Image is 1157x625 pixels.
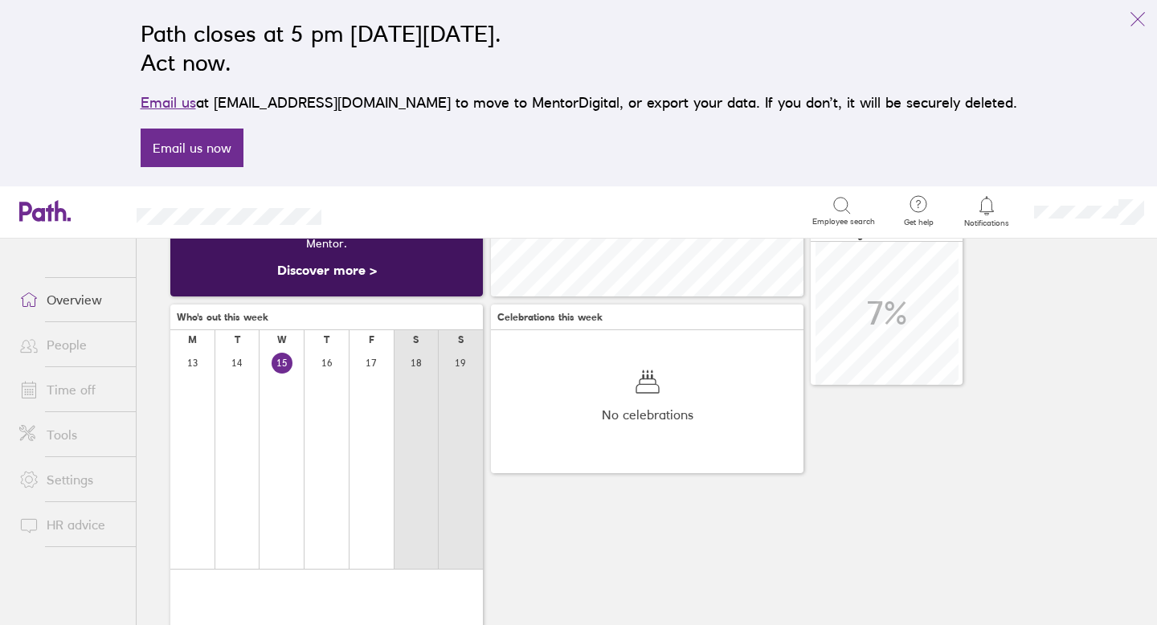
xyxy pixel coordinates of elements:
[812,217,875,227] span: Employee search
[369,334,374,345] div: F
[235,334,240,345] div: T
[413,334,419,345] div: S
[6,284,136,316] a: Overview
[6,419,136,451] a: Tools
[365,203,406,218] div: Search
[188,334,197,345] div: M
[6,374,136,406] a: Time off
[141,129,243,167] a: Email us now
[141,94,196,111] a: Email us
[6,509,136,541] a: HR advice
[6,329,136,361] a: People
[277,334,287,345] div: W
[6,464,136,496] a: Settings
[961,194,1013,228] a: Notifications
[141,19,1017,77] h2: Path closes at 5 pm [DATE][DATE]. Act now.
[893,218,945,227] span: Get help
[961,219,1013,228] span: Notifications
[602,407,693,422] span: No celebrations
[817,218,956,240] span: Company allowance remaining
[458,334,464,345] div: S
[324,334,329,345] div: T
[177,312,268,323] span: Who's out this week
[277,262,377,278] a: Discover more >
[141,92,1017,114] p: at [EMAIL_ADDRESS][DOMAIN_NAME] to move to MentorDigital, or export your data. If you don’t, it w...
[497,312,603,323] span: Celebrations this week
